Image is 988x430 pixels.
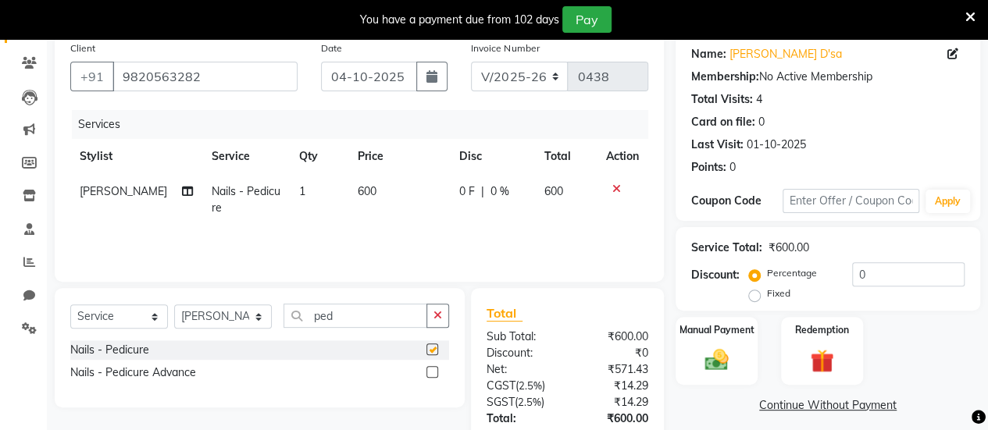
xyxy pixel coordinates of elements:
label: Manual Payment [679,323,754,337]
img: _gift.svg [803,346,841,375]
div: ₹600.00 [769,240,809,256]
span: | [481,183,484,200]
span: 600 [544,184,562,198]
input: Search by Name/Mobile/Email/Code [112,62,298,91]
input: Search or Scan [284,304,427,328]
span: 600 [358,184,376,198]
th: Action [597,139,648,174]
div: ₹571.43 [567,361,660,378]
span: SGST [487,395,515,409]
button: +91 [70,62,114,91]
div: Membership: [691,69,759,85]
div: Points: [691,159,726,176]
label: Percentage [767,266,817,280]
div: Coupon Code [691,193,783,209]
label: Invoice Number [471,41,539,55]
input: Enter Offer / Coupon Code [783,189,919,213]
div: ₹600.00 [567,329,660,345]
div: Service Total: [691,240,762,256]
label: Date [321,41,342,55]
div: 0 [729,159,736,176]
div: 01-10-2025 [747,137,806,153]
div: ₹14.29 [567,394,660,410]
div: ₹14.29 [567,378,660,394]
div: Name: [691,46,726,62]
button: Apply [926,190,970,213]
div: Discount: [691,267,740,283]
div: Total Visits: [691,91,753,108]
span: CGST [487,378,515,393]
div: Services [72,110,660,139]
th: Total [534,139,597,174]
span: 2.5% [518,396,541,408]
div: Nails - Pedicure [70,342,149,358]
a: [PERSON_NAME] D'sa [729,46,842,62]
div: Sub Total: [475,329,568,345]
div: Nails - Pedicure Advance [70,364,196,381]
div: Total: [475,410,568,427]
div: No Active Membership [691,69,965,85]
label: Client [70,41,95,55]
div: Net: [475,361,568,378]
div: 4 [756,91,762,108]
div: You have a payment due from 102 days [360,12,559,28]
span: Nails - Pedicure [212,184,280,215]
div: Card on file: [691,114,755,130]
span: 0 % [490,183,509,200]
img: _cash.svg [697,346,736,374]
label: Fixed [767,286,790,300]
th: Qty [290,139,348,174]
div: ( ) [475,394,568,410]
div: 0 [758,114,765,130]
span: 1 [299,184,305,198]
th: Disc [450,139,534,174]
a: Continue Without Payment [679,397,977,414]
div: ( ) [475,378,568,394]
label: Redemption [795,323,849,337]
span: 2.5% [519,379,542,392]
button: Pay [562,6,612,33]
span: Total [487,305,523,322]
span: 0 F [459,183,475,200]
div: Discount: [475,345,568,361]
span: [PERSON_NAME] [80,184,167,198]
div: Last Visit: [691,137,744,153]
th: Stylist [70,139,202,174]
div: ₹600.00 [567,410,660,427]
th: Service [202,139,290,174]
div: ₹0 [567,345,660,361]
th: Price [348,139,450,174]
